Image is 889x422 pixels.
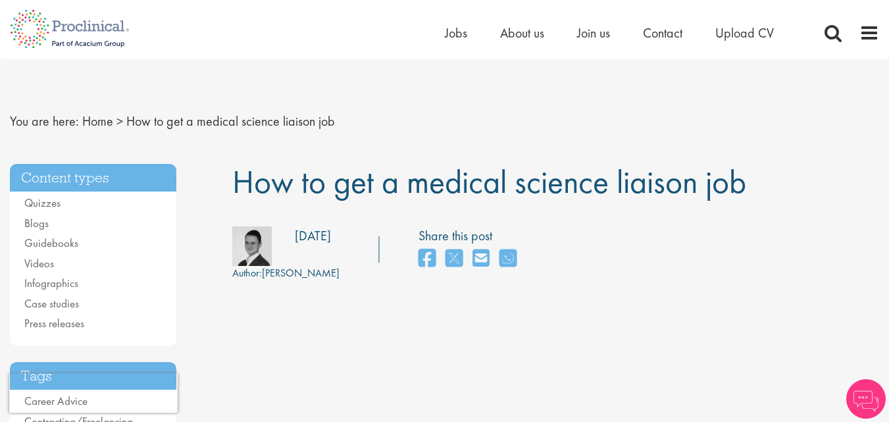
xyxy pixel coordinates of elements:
a: share on email [472,245,490,273]
a: Contact [643,24,682,41]
div: [PERSON_NAME] [232,266,340,281]
a: Case studies [24,296,79,311]
a: Jobs [445,24,467,41]
a: Infographics [24,276,78,290]
span: Author: [232,266,262,280]
a: share on facebook [419,245,436,273]
a: share on whats app [499,245,517,273]
span: You are here: [10,113,79,130]
div: [DATE] [295,226,331,246]
a: Join us [577,24,610,41]
iframe: reCAPTCHA [9,373,178,413]
span: How to get a medical science liaison job [232,161,746,203]
span: > [116,113,123,130]
a: Press releases [24,316,84,330]
a: Blogs [24,216,49,230]
h3: Tags [10,362,176,390]
label: Share this post [419,226,523,246]
a: Quizzes [24,196,61,210]
a: About us [500,24,544,41]
img: Chatbot [846,379,886,419]
a: Upload CV [715,24,774,41]
img: bdc0b4ec-42d7-4011-3777-08d5c2039240 [232,226,272,266]
a: share on twitter [445,245,463,273]
a: Guidebooks [24,236,78,250]
h3: Content types [10,164,176,192]
a: Videos [24,256,54,271]
a: breadcrumb link [82,113,113,130]
span: How to get a medical science liaison job [126,113,335,130]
